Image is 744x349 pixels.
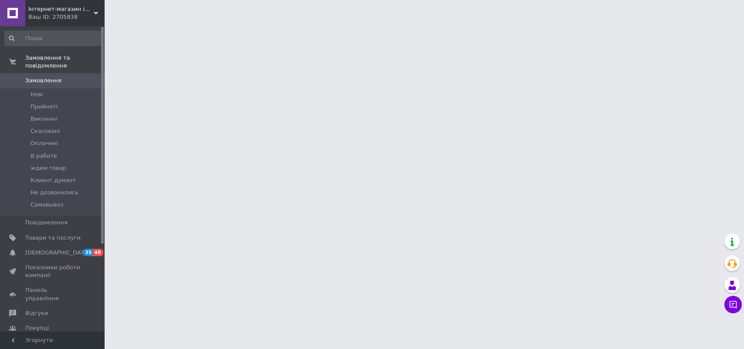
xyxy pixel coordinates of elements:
span: В работе [31,152,57,160]
span: Прийняті [31,103,58,111]
span: Показники роботи компанії [25,264,81,279]
span: Виконані [31,115,58,123]
span: [DEMOGRAPHIC_DATA] [25,249,90,257]
span: Нові [31,91,43,98]
span: Відгуки [25,309,48,317]
span: Товари та послуги [25,234,81,242]
span: Самовывоз [31,201,63,209]
span: Панель управління [25,286,81,302]
span: Замовлення [25,77,61,85]
span: Інтернет-магазин інструменту "РЕЗЕРВ" [28,5,94,13]
span: 48 [93,249,103,256]
div: Ваш ID: 2705838 [28,13,105,21]
span: Замовлення та повідомлення [25,54,105,70]
span: Скасовані [31,127,60,135]
span: Повідомлення [25,219,68,227]
button: Чат з покупцем [724,296,742,313]
span: Клиент думает [31,176,76,184]
span: Покупці [25,324,49,332]
input: Пошук [4,30,102,46]
span: Не дозвонились [31,189,78,197]
span: 35 [83,249,93,256]
span: ждем товар [31,164,66,172]
span: Оплачені [31,139,58,147]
